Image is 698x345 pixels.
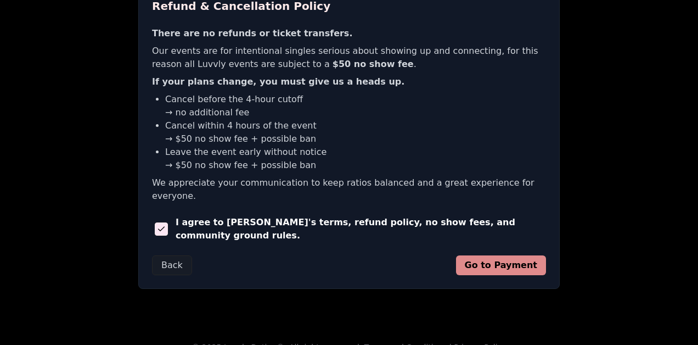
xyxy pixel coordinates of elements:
button: Go to Payment [456,255,547,275]
p: We appreciate your communication to keep ratios balanced and a great experience for everyone. [152,176,546,203]
p: If your plans change, you must give us a heads up. [152,75,546,88]
li: Cancel within 4 hours of the event → $50 no show fee + possible ban [165,119,546,146]
p: Our events are for intentional singles serious about showing up and connecting, for this reason a... [152,44,546,71]
b: $50 no show fee [333,59,414,69]
p: There are no refunds or ticket transfers. [152,27,546,40]
span: I agree to [PERSON_NAME]'s terms, refund policy, no show fees, and community ground rules. [176,216,546,242]
li: Leave the event early without notice → $50 no show fee + possible ban [165,146,546,172]
li: Cancel before the 4-hour cutoff → no additional fee [165,93,546,119]
button: Back [152,255,192,275]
